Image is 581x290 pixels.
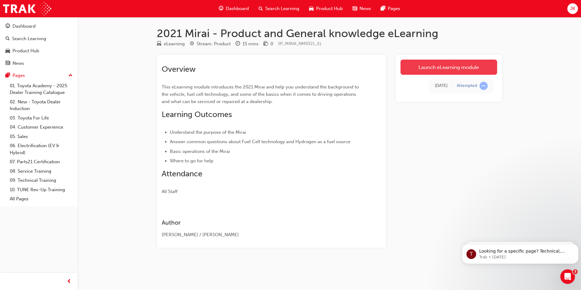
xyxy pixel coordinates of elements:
[7,141,75,157] a: 06. Electrification (EV & Hybrid)
[190,40,231,48] div: Stream
[7,167,75,176] a: 08. Service Training
[7,81,75,97] a: 01. Toyota Academy - 2025 Dealer Training Catalogue
[359,5,371,12] span: News
[5,24,10,29] span: guage-icon
[388,5,400,12] span: Pages
[170,149,230,154] span: Basic operations of the Mirai
[381,5,385,12] span: pages-icon
[162,110,232,119] span: Learning Outcomes
[480,82,488,90] span: learningRecordVerb_ATTEMPT-icon
[2,19,75,70] button: DashboardSearch LearningProduct HubNews
[2,58,75,69] a: News
[7,185,75,195] a: 10. TUNE Rev-Up Training
[214,2,254,15] a: guage-iconDashboard
[2,33,75,44] a: Search Learning
[226,5,249,12] span: Dashboard
[270,40,273,47] div: 0
[2,21,75,32] a: Dashboard
[162,189,177,194] span: All Staff
[2,45,75,57] a: Product Hub
[254,2,304,15] a: search-iconSearch Learning
[7,97,75,113] a: 02. New - Toyota Dealer Induction
[7,132,75,141] a: 05. Sales
[162,64,196,74] span: Overview
[459,231,581,274] iframe: Intercom notifications message
[263,40,273,48] div: Price
[162,169,202,178] span: Attendance
[263,41,268,47] span: money-icon
[190,41,194,47] span: target-icon
[242,40,259,47] div: 15 mins
[2,70,75,81] button: Pages
[164,40,185,47] div: eLearning
[457,83,477,89] div: Attempted
[573,269,578,274] span: 3
[265,5,299,12] span: Search Learning
[12,72,25,79] div: Pages
[352,5,357,12] span: news-icon
[7,113,75,123] a: 03. Toyota For Life
[157,41,161,47] span: learningResourceType_ELEARNING-icon
[316,5,343,12] span: Product Hub
[162,231,359,238] div: [PERSON_NAME] / [PERSON_NAME]
[435,82,448,89] div: Mon Sep 01 2025 15:27:59 GMT+0800 (Australian Western Standard Time)
[567,3,578,14] button: JK
[68,72,73,80] span: up-icon
[12,47,39,54] div: Product Hub
[7,157,75,167] a: 07. Parts21 Certification
[235,41,240,47] span: clock-icon
[278,41,322,46] span: Learning resource code
[560,269,575,284] iframe: Intercom live chat
[235,40,259,48] div: Duration
[12,23,36,30] div: Dashboard
[219,5,223,12] span: guage-icon
[67,278,71,285] span: prev-icon
[401,60,497,75] a: Launch eLearning module
[170,158,213,164] span: Where to go for help
[304,2,348,15] a: car-iconProduct Hub
[7,123,75,132] a: 04. Customer Experience
[7,194,75,204] a: All Pages
[3,2,51,16] img: Trak
[12,35,46,42] div: Search Learning
[259,5,263,12] span: search-icon
[5,73,10,78] span: pages-icon
[309,5,314,12] span: car-icon
[157,40,185,48] div: Type
[162,84,360,104] span: This eLearning module introduces the 2021 Mirai and help you understand the background to the veh...
[5,61,10,66] span: news-icon
[570,5,575,12] span: JK
[5,36,10,42] span: search-icon
[376,2,405,15] a: pages-iconPages
[348,2,376,15] a: news-iconNews
[170,129,246,135] span: Understand the purpose of the Mirai
[157,27,502,40] h1: 2021 Mirai - Product and General knowledge eLearning
[12,60,24,67] div: News
[170,139,350,144] span: Answer common questions about Fuel Cell technology and Hydrogen as a fuel source
[7,176,75,185] a: 09. Technical Training
[5,48,10,54] span: car-icon
[197,40,231,47] div: Stream: Product
[162,219,359,226] h3: Author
